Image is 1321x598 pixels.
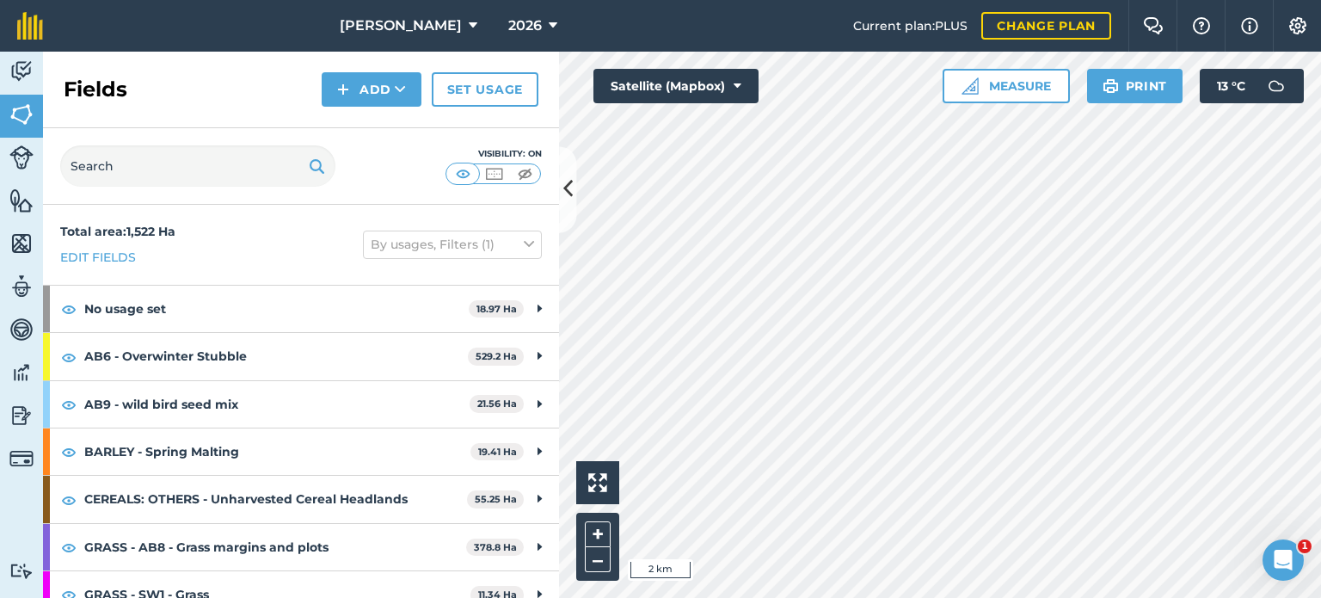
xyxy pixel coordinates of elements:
img: svg+xml;base64,PHN2ZyB4bWxucz0iaHR0cDovL3d3dy53My5vcmcvMjAwMC9zdmciIHdpZHRoPSIxOCIgaGVpZ2h0PSIyNC... [61,490,77,510]
img: svg+xml;base64,PHN2ZyB4bWxucz0iaHR0cDovL3d3dy53My5vcmcvMjAwMC9zdmciIHdpZHRoPSIxNCIgaGVpZ2h0PSIyNC... [337,79,349,100]
img: svg+xml;base64,PHN2ZyB4bWxucz0iaHR0cDovL3d3dy53My5vcmcvMjAwMC9zdmciIHdpZHRoPSI1MCIgaGVpZ2h0PSI0MC... [452,165,474,182]
button: – [585,547,611,572]
a: Edit fields [60,248,136,267]
img: svg+xml;base64,PHN2ZyB4bWxucz0iaHR0cDovL3d3dy53My5vcmcvMjAwMC9zdmciIHdpZHRoPSIxOCIgaGVpZ2h0PSIyNC... [61,347,77,367]
button: Satellite (Mapbox) [593,69,759,103]
h2: Fields [64,76,127,103]
img: svg+xml;base64,PD94bWwgdmVyc2lvbj0iMS4wIiBlbmNvZGluZz0idXRmLTgiPz4KPCEtLSBHZW5lcmF0b3I6IEFkb2JlIE... [9,59,34,84]
img: svg+xml;base64,PHN2ZyB4bWxucz0iaHR0cDovL3d3dy53My5vcmcvMjAwMC9zdmciIHdpZHRoPSIxOCIgaGVpZ2h0PSIyNC... [61,299,77,319]
span: [PERSON_NAME] [340,15,462,36]
img: svg+xml;base64,PD94bWwgdmVyc2lvbj0iMS4wIiBlbmNvZGluZz0idXRmLTgiPz4KPCEtLSBHZW5lcmF0b3I6IEFkb2JlIE... [1259,69,1293,103]
span: 13 ° C [1217,69,1245,103]
strong: 21.56 Ha [477,398,517,410]
strong: 55.25 Ha [475,493,517,505]
div: AB6 - Overwinter Stubble529.2 Ha [43,333,559,379]
img: svg+xml;base64,PD94bWwgdmVyc2lvbj0iMS4wIiBlbmNvZGluZz0idXRmLTgiPz4KPCEtLSBHZW5lcmF0b3I6IEFkb2JlIE... [9,360,34,385]
button: Measure [943,69,1070,103]
img: svg+xml;base64,PD94bWwgdmVyc2lvbj0iMS4wIiBlbmNvZGluZz0idXRmLTgiPz4KPCEtLSBHZW5lcmF0b3I6IEFkb2JlIE... [9,317,34,342]
img: svg+xml;base64,PHN2ZyB4bWxucz0iaHR0cDovL3d3dy53My5vcmcvMjAwMC9zdmciIHdpZHRoPSIxNyIgaGVpZ2h0PSIxNy... [1241,15,1258,36]
iframe: Intercom live chat [1263,539,1304,581]
strong: 19.41 Ha [478,446,517,458]
img: svg+xml;base64,PHN2ZyB4bWxucz0iaHR0cDovL3d3dy53My5vcmcvMjAwMC9zdmciIHdpZHRoPSIxOSIgaGVpZ2h0PSIyNC... [1103,76,1119,96]
img: svg+xml;base64,PD94bWwgdmVyc2lvbj0iMS4wIiBlbmNvZGluZz0idXRmLTgiPz4KPCEtLSBHZW5lcmF0b3I6IEFkb2JlIE... [9,274,34,299]
img: svg+xml;base64,PHN2ZyB4bWxucz0iaHR0cDovL3d3dy53My5vcmcvMjAwMC9zdmciIHdpZHRoPSI1NiIgaGVpZ2h0PSI2MC... [9,102,34,127]
a: Change plan [981,12,1111,40]
div: GRASS - AB8 - Grass margins and plots378.8 Ha [43,524,559,570]
img: svg+xml;base64,PHN2ZyB4bWxucz0iaHR0cDovL3d3dy53My5vcmcvMjAwMC9zdmciIHdpZHRoPSIxOCIgaGVpZ2h0PSIyNC... [61,537,77,558]
img: svg+xml;base64,PD94bWwgdmVyc2lvbj0iMS4wIiBlbmNvZGluZz0idXRmLTgiPz4KPCEtLSBHZW5lcmF0b3I6IEFkb2JlIE... [9,145,34,170]
img: Two speech bubbles overlapping with the left bubble in the forefront [1143,17,1164,34]
button: + [585,521,611,547]
img: svg+xml;base64,PHN2ZyB4bWxucz0iaHR0cDovL3d3dy53My5vcmcvMjAwMC9zdmciIHdpZHRoPSI1MCIgaGVpZ2h0PSI0MC... [514,165,536,182]
img: Four arrows, one pointing top left, one top right, one bottom right and the last bottom left [588,473,607,492]
strong: No usage set [84,286,469,332]
strong: AB9 - wild bird seed mix [84,381,470,428]
img: A question mark icon [1191,17,1212,34]
div: No usage set18.97 Ha [43,286,559,332]
img: Ruler icon [962,77,979,95]
strong: CEREALS: OTHERS - Unharvested Cereal Headlands [84,476,467,522]
img: A cog icon [1287,17,1308,34]
img: svg+xml;base64,PHN2ZyB4bWxucz0iaHR0cDovL3d3dy53My5vcmcvMjAwMC9zdmciIHdpZHRoPSIxOCIgaGVpZ2h0PSIyNC... [61,394,77,415]
strong: 378.8 Ha [474,541,517,553]
span: Current plan : PLUS [853,16,968,35]
button: 13 °C [1200,69,1304,103]
button: By usages, Filters (1) [363,231,542,258]
button: Print [1087,69,1183,103]
strong: 18.97 Ha [476,303,517,315]
strong: 529.2 Ha [476,350,517,362]
img: svg+xml;base64,PD94bWwgdmVyc2lvbj0iMS4wIiBlbmNvZGluZz0idXRmLTgiPz4KPCEtLSBHZW5lcmF0b3I6IEFkb2JlIE... [9,563,34,579]
span: 1 [1298,539,1312,553]
strong: BARLEY - Spring Malting [84,428,470,475]
div: Visibility: On [445,147,542,161]
strong: Total area : 1,522 Ha [60,224,175,239]
strong: GRASS - AB8 - Grass margins and plots [84,524,466,570]
img: svg+xml;base64,PHN2ZyB4bWxucz0iaHR0cDovL3d3dy53My5vcmcvMjAwMC9zdmciIHdpZHRoPSI1NiIgaGVpZ2h0PSI2MC... [9,188,34,213]
button: Add [322,72,421,107]
img: svg+xml;base64,PD94bWwgdmVyc2lvbj0iMS4wIiBlbmNvZGluZz0idXRmLTgiPz4KPCEtLSBHZW5lcmF0b3I6IEFkb2JlIE... [9,403,34,428]
div: BARLEY - Spring Malting19.41 Ha [43,428,559,475]
img: svg+xml;base64,PHN2ZyB4bWxucz0iaHR0cDovL3d3dy53My5vcmcvMjAwMC9zdmciIHdpZHRoPSIxOSIgaGVpZ2h0PSIyNC... [309,156,325,176]
img: svg+xml;base64,PHN2ZyB4bWxucz0iaHR0cDovL3d3dy53My5vcmcvMjAwMC9zdmciIHdpZHRoPSI1NiIgaGVpZ2h0PSI2MC... [9,231,34,256]
input: Search [60,145,335,187]
img: svg+xml;base64,PD94bWwgdmVyc2lvbj0iMS4wIiBlbmNvZGluZz0idXRmLTgiPz4KPCEtLSBHZW5lcmF0b3I6IEFkb2JlIE... [9,447,34,471]
img: svg+xml;base64,PHN2ZyB4bWxucz0iaHR0cDovL3d3dy53My5vcmcvMjAwMC9zdmciIHdpZHRoPSI1MCIgaGVpZ2h0PSI0MC... [483,165,505,182]
a: Set usage [432,72,538,107]
div: CEREALS: OTHERS - Unharvested Cereal Headlands55.25 Ha [43,476,559,522]
div: AB9 - wild bird seed mix21.56 Ha [43,381,559,428]
span: 2026 [508,15,542,36]
img: svg+xml;base64,PHN2ZyB4bWxucz0iaHR0cDovL3d3dy53My5vcmcvMjAwMC9zdmciIHdpZHRoPSIxOCIgaGVpZ2h0PSIyNC... [61,441,77,462]
strong: AB6 - Overwinter Stubble [84,333,468,379]
img: fieldmargin Logo [17,12,43,40]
